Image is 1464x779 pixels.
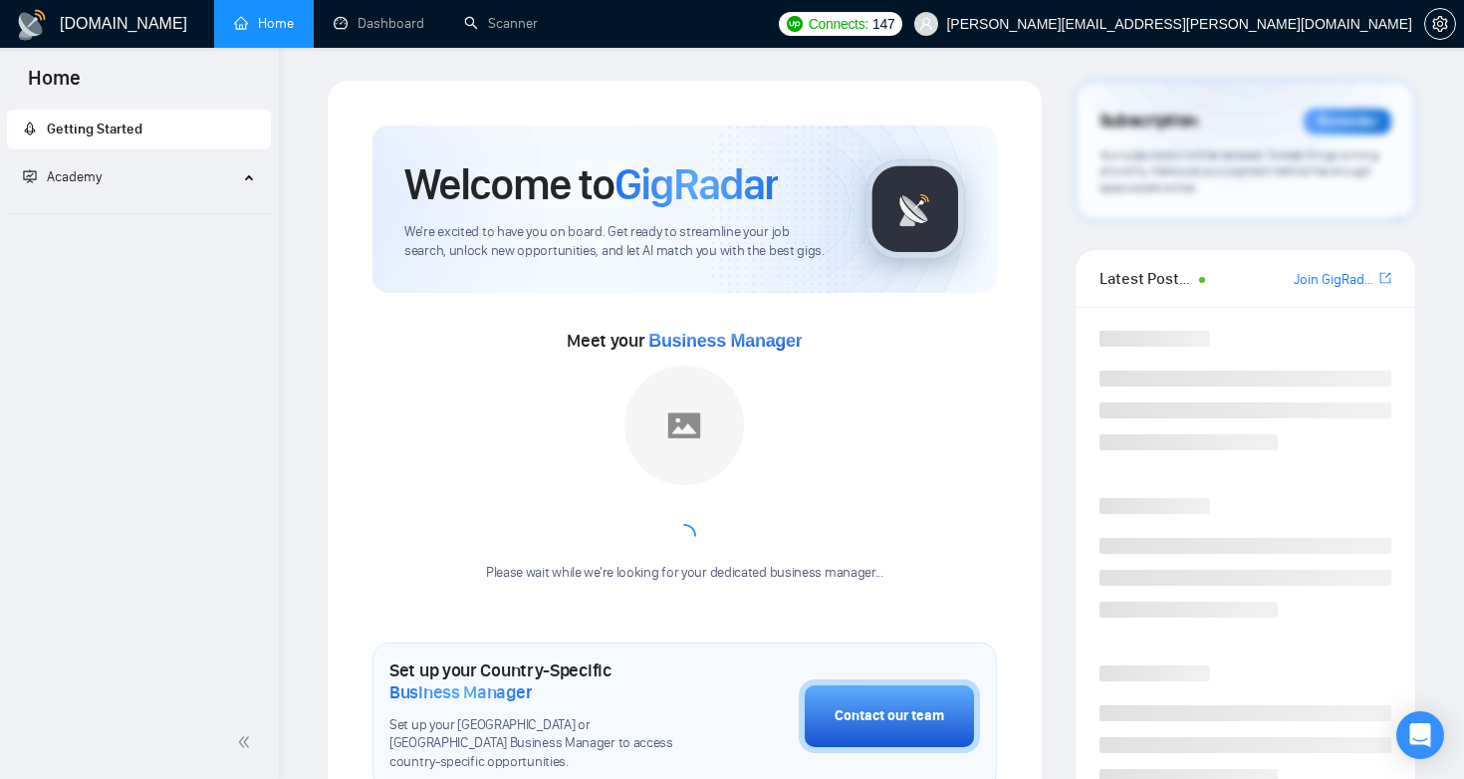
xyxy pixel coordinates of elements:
[1099,147,1379,195] span: Your subscription will be renewed. To keep things running smoothly, make sure your payment method...
[12,64,97,106] span: Home
[624,366,744,485] img: placeholder.png
[1425,16,1455,32] span: setting
[1294,269,1375,291] a: Join GigRadar Slack Community
[835,705,944,727] div: Contact our team
[1424,16,1456,32] a: setting
[23,169,37,183] span: fund-projection-screen
[787,16,803,32] img: upwork-logo.png
[1396,711,1444,759] div: Open Intercom Messenger
[464,15,538,32] a: searchScanner
[404,223,834,261] span: We're excited to have you on board. Get ready to streamline your job search, unlock new opportuni...
[474,564,895,583] div: Please wait while we're looking for your dedicated business manager...
[7,205,271,218] li: Academy Homepage
[334,15,424,32] a: dashboardDashboard
[614,157,778,211] span: GigRadar
[672,524,696,548] span: loading
[865,159,965,259] img: gigradar-logo.png
[389,716,699,773] span: Set up your [GEOGRAPHIC_DATA] or [GEOGRAPHIC_DATA] Business Manager to access country-specific op...
[1099,105,1198,138] span: Subscription
[47,168,102,185] span: Academy
[16,9,48,41] img: logo
[389,681,532,703] span: Business Manager
[809,13,868,35] span: Connects:
[1304,109,1391,134] div: Reminder
[234,15,294,32] a: homeHome
[23,168,102,185] span: Academy
[389,659,699,703] h1: Set up your Country-Specific
[1379,270,1391,286] span: export
[23,122,37,135] span: rocket
[47,121,142,137] span: Getting Started
[1099,266,1194,291] span: Latest Posts from the GigRadar Community
[799,679,980,753] button: Contact our team
[1424,8,1456,40] button: setting
[648,331,802,351] span: Business Manager
[7,110,271,149] li: Getting Started
[567,330,802,352] span: Meet your
[872,13,894,35] span: 147
[237,732,257,752] span: double-left
[919,17,933,31] span: user
[404,157,778,211] h1: Welcome to
[1379,269,1391,288] a: export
